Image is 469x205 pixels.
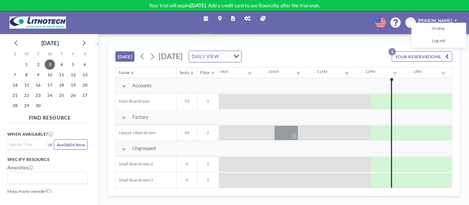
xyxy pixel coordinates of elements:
span: Thursday, September 18, 2025 [56,80,67,90]
h3: Specify resource [7,157,88,162]
span: 4 [177,177,197,183]
span: Tuesday, September 9, 2025 [33,70,43,80]
div: 11AM [317,69,327,74]
a: Profile [412,23,466,35]
h4: FIND RESOURCE [7,113,93,121]
div: S [79,50,91,59]
div: 30 [345,71,348,75]
span: SM [407,20,414,25]
span: Monday, September 1, 2025 [22,59,32,70]
span: Sunday, September 14, 2025 [10,80,20,90]
span: Small Boardroom 2 [116,161,153,166]
div: 1PM [414,69,421,74]
div: 30 [442,71,445,75]
div: Floor [200,70,210,75]
div: T [32,50,44,59]
div: 30 [393,71,397,75]
span: Friday, September 5, 2025 [68,59,78,70]
span: Upstairs Boardroom [116,130,155,135]
span: Tuesday, September 2, 2025 [33,59,43,70]
div: 9AM [220,69,228,74]
input: Search for option [8,174,84,182]
span: Wednesday, September 17, 2025 [45,80,55,90]
div: 10AM [268,69,278,74]
span: Profile [432,26,445,32]
span: Sunday, September 7, 2025 [10,70,20,80]
span: 40 [177,130,197,135]
span: 1 [197,161,219,166]
span: or [48,142,53,148]
span: 10 [177,99,197,104]
span: Saturday, September 27, 2025 [80,90,90,100]
span: Tuesday, September 23, 2025 [33,90,43,100]
span: 2 [197,130,219,135]
div: 30 [248,71,251,75]
input: Search for option [8,141,43,148]
button: YOUR RESERVATIONS1 [392,51,452,62]
span: Sunday, September 21, 2025 [10,90,20,100]
div: M [21,50,33,59]
span: Thursday, September 25, 2025 [56,90,67,100]
span: Wednesday, September 10, 2025 [45,70,55,80]
span: Thursday, September 4, 2025 [56,59,67,70]
span: Tuesday, September 16, 2025 [33,80,43,90]
span: Monday, September 29, 2025 [22,100,32,111]
span: Friday, September 19, 2025 [68,80,78,90]
input: Search for option [221,52,229,61]
span: Sunday, September 28, 2025 [10,100,20,111]
span: Wednesday, September 3, 2025 [45,59,55,70]
div: 30 [296,71,300,75]
span: Log out [432,38,445,44]
div: Search for option [8,140,47,149]
span: Thursday, September 11, 2025 [56,70,67,80]
span: Factory [132,114,148,120]
div: [DATE] [41,38,59,48]
label: How many people? [7,188,52,195]
button: [DATE] [115,51,135,62]
span: Monday, September 15, 2025 [22,80,32,90]
span: Small Boardroom 3 [116,177,153,183]
label: Amenities [7,165,33,171]
span: DAILY VIEW [191,52,220,61]
div: W [44,50,56,59]
span: Monday, September 8, 2025 [22,70,32,80]
img: organization-logo [10,17,66,29]
span: Main Boardroom [116,99,149,104]
b: [DATE] [191,3,206,8]
a: Log out [412,35,466,47]
span: Ungrouped [132,145,156,151]
span: Saturday, September 6, 2025 [80,59,90,70]
span: 4 [177,161,197,166]
span: Saturday, September 13, 2025 [80,70,90,80]
span: Tuesday, September 30, 2025 [33,100,43,111]
span: Available Now [57,142,85,147]
p: 1 [388,48,396,55]
span: Accounts [132,83,152,89]
span: Friday, September 26, 2025 [68,90,78,100]
div: 12PM [365,69,375,74]
button: Available Now [54,139,88,150]
span: [PERSON_NAME] [418,18,452,23]
div: S [9,50,21,59]
div: T [56,50,67,59]
span: Wednesday, September 24, 2025 [45,90,55,100]
span: Friday, September 12, 2025 [68,70,78,80]
div: Name [119,70,130,75]
div: F [67,50,79,59]
span: 1 [197,99,219,104]
span: 1 [197,177,219,183]
span: [DATE] [159,52,182,61]
div: Search for option [8,172,88,183]
span: Monday, September 22, 2025 [22,90,32,100]
div: Seats [180,70,189,75]
span: Saturday, September 20, 2025 [80,80,90,90]
div: Search for option [189,51,241,62]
